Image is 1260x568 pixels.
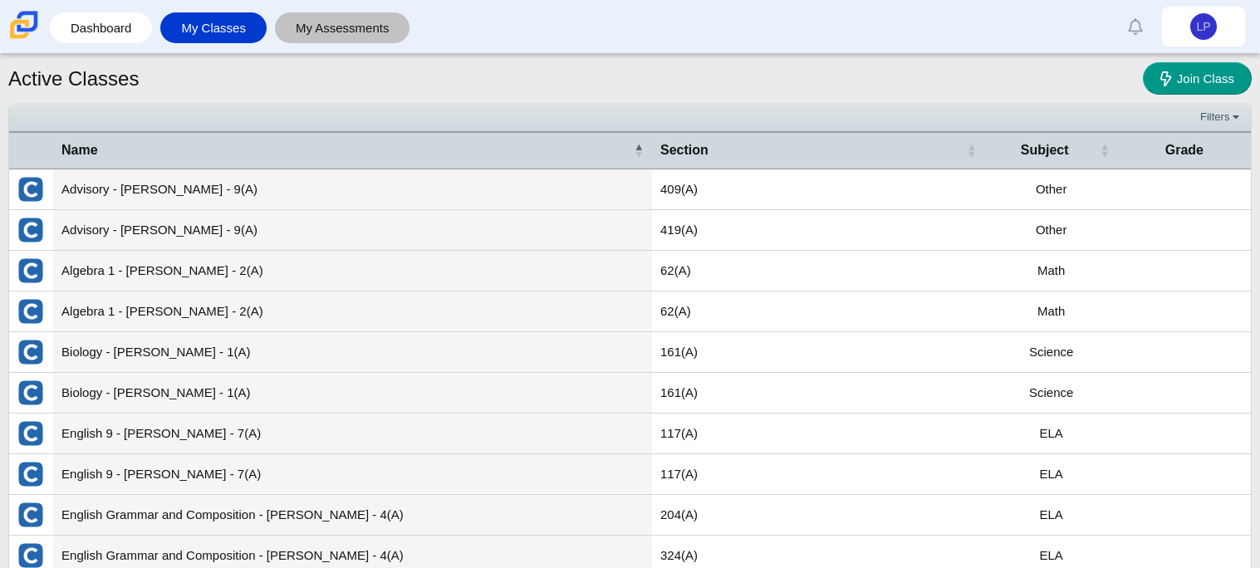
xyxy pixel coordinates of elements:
td: Other [985,210,1118,251]
span: LP [1196,21,1210,32]
td: English 9 - [PERSON_NAME] - 7(A) [53,454,652,495]
td: 62(A) [652,291,985,332]
a: Join Class [1143,62,1252,95]
span: Name [61,141,630,159]
td: Math [985,291,1118,332]
span: Join Class [1177,71,1234,86]
td: ELA [985,495,1118,536]
a: Dashboard [58,12,144,43]
td: 161(A) [652,373,985,414]
td: Advisory - [PERSON_NAME] - 9(A) [53,210,652,251]
td: 419(A) [652,210,985,251]
a: Alerts [1117,8,1154,45]
h1: Active Classes [8,65,139,93]
span: Subject [993,141,1096,159]
td: Algebra 1 - [PERSON_NAME] - 2(A) [53,291,652,332]
img: External class connected through Clever [17,176,44,203]
img: External class connected through Clever [17,420,44,447]
a: LP [1162,7,1245,47]
img: External class connected through Clever [17,379,44,406]
img: External class connected through Clever [17,257,44,284]
td: Math [985,251,1118,291]
td: 204(A) [652,495,985,536]
img: External class connected through Clever [17,461,44,487]
td: 117(A) [652,414,985,454]
a: Filters [1196,109,1247,125]
td: Biology - [PERSON_NAME] - 1(A) [53,373,652,414]
td: English 9 - [PERSON_NAME] - 7(A) [53,414,652,454]
td: ELA [985,414,1118,454]
td: Other [985,169,1118,210]
img: External class connected through Clever [17,217,44,243]
td: English Grammar and Composition - [PERSON_NAME] - 4(A) [53,495,652,536]
td: Science [985,332,1118,373]
a: My Classes [169,12,258,43]
td: 409(A) [652,169,985,210]
td: Science [985,373,1118,414]
td: Biology - [PERSON_NAME] - 1(A) [53,332,652,373]
span: Section : Activate to sort [967,142,977,159]
span: Grade [1126,141,1243,159]
span: Subject : Activate to sort [1100,142,1110,159]
td: 161(A) [652,332,985,373]
span: Section [660,141,963,159]
td: Algebra 1 - [PERSON_NAME] - 2(A) [53,251,652,291]
td: 62(A) [652,251,985,291]
a: Carmen School of Science & Technology [7,31,42,45]
img: External class connected through Clever [17,298,44,325]
span: Name : Activate to invert sorting [634,142,644,159]
img: External class connected through Clever [17,339,44,365]
a: My Assessments [283,12,402,43]
td: ELA [985,454,1118,495]
img: External class connected through Clever [17,502,44,528]
img: Carmen School of Science & Technology [7,7,42,42]
td: 117(A) [652,454,985,495]
td: Advisory - [PERSON_NAME] - 9(A) [53,169,652,210]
